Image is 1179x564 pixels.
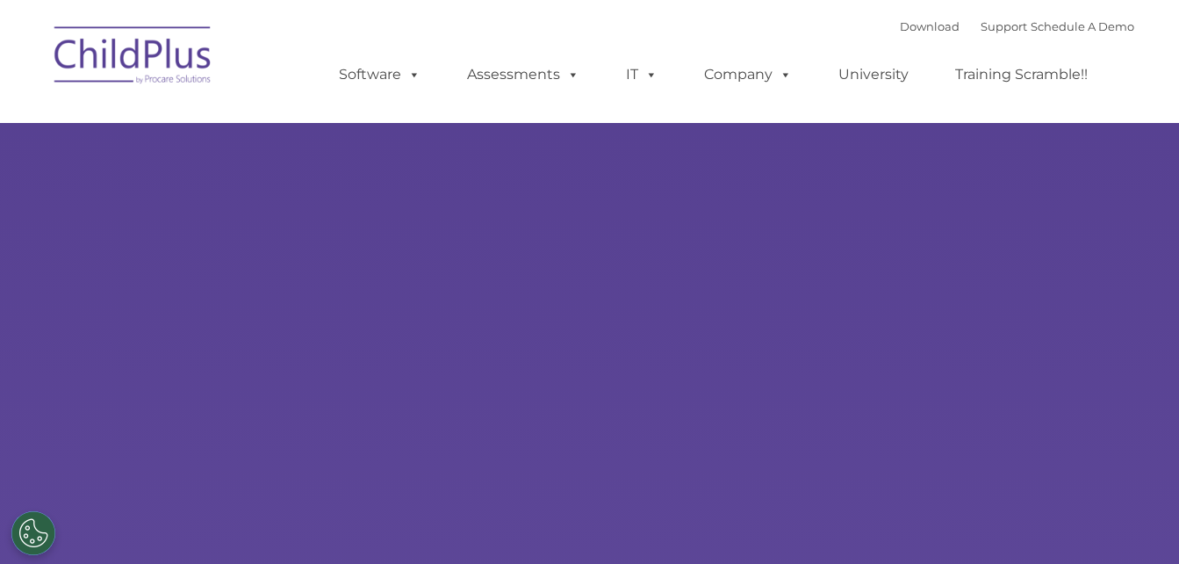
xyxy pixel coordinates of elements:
[938,57,1105,92] a: Training Scramble!!
[449,57,597,92] a: Assessments
[687,57,809,92] a: Company
[608,57,675,92] a: IT
[900,19,1134,33] font: |
[821,57,926,92] a: University
[321,57,438,92] a: Software
[11,511,55,555] button: Cookies Settings
[900,19,960,33] a: Download
[1031,19,1134,33] a: Schedule A Demo
[981,19,1027,33] a: Support
[46,14,221,102] img: ChildPlus by Procare Solutions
